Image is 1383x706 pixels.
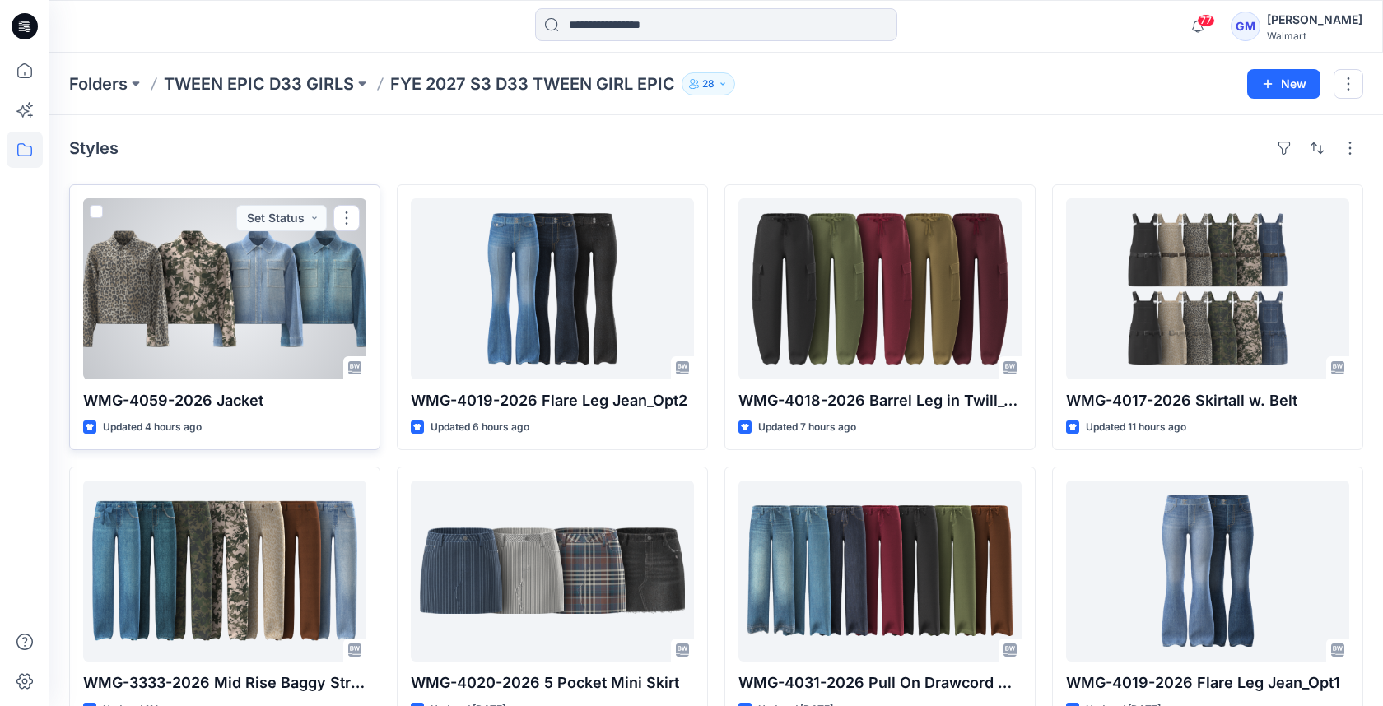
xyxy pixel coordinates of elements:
p: WMG-4020-2026 5 Pocket Mini Skirt [411,671,694,694]
button: 28 [682,72,735,95]
p: WMG-4019-2026 Flare Leg Jean_Opt1 [1066,671,1349,694]
h4: Styles [69,138,119,158]
p: Updated 11 hours ago [1086,419,1186,436]
a: WMG-4019-2026 Flare Leg Jean_Opt1 [1066,481,1349,662]
p: FYE 2027 S3 D33 TWEEN GIRL EPIC [390,72,675,95]
a: TWEEN EPIC D33 GIRLS [164,72,354,95]
a: Folders [69,72,128,95]
p: WMG-4031-2026 Pull On Drawcord Wide Leg_Opt3 [738,671,1022,694]
p: WMG-4059-2026 Jacket [83,389,366,412]
div: Walmart [1267,30,1362,42]
p: 28 [702,75,715,93]
p: WMG-4019-2026 Flare Leg Jean_Opt2 [411,389,694,412]
a: WMG-4017-2026 Skirtall w. Belt [1066,198,1349,379]
p: WMG-3333-2026 Mid Rise Baggy Straight Pant [83,671,366,694]
a: WMG-4020-2026 5 Pocket Mini Skirt [411,481,694,662]
button: New [1247,69,1320,99]
p: WMG-4017-2026 Skirtall w. Belt [1066,389,1349,412]
div: [PERSON_NAME] [1267,10,1362,30]
p: Updated 4 hours ago [103,419,202,436]
p: WMG-4018-2026 Barrel Leg in Twill_Opt 2 [738,389,1022,412]
a: WMG-3333-2026 Mid Rise Baggy Straight Pant [83,481,366,662]
a: WMG-4031-2026 Pull On Drawcord Wide Leg_Opt3 [738,481,1022,662]
a: WMG-4018-2026 Barrel Leg in Twill_Opt 2 [738,198,1022,379]
p: Updated 6 hours ago [431,419,529,436]
a: WMG-4019-2026 Flare Leg Jean_Opt2 [411,198,694,379]
p: Updated 7 hours ago [758,419,856,436]
a: WMG-4059-2026 Jacket [83,198,366,379]
div: GM [1231,12,1260,41]
span: 77 [1197,14,1215,27]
